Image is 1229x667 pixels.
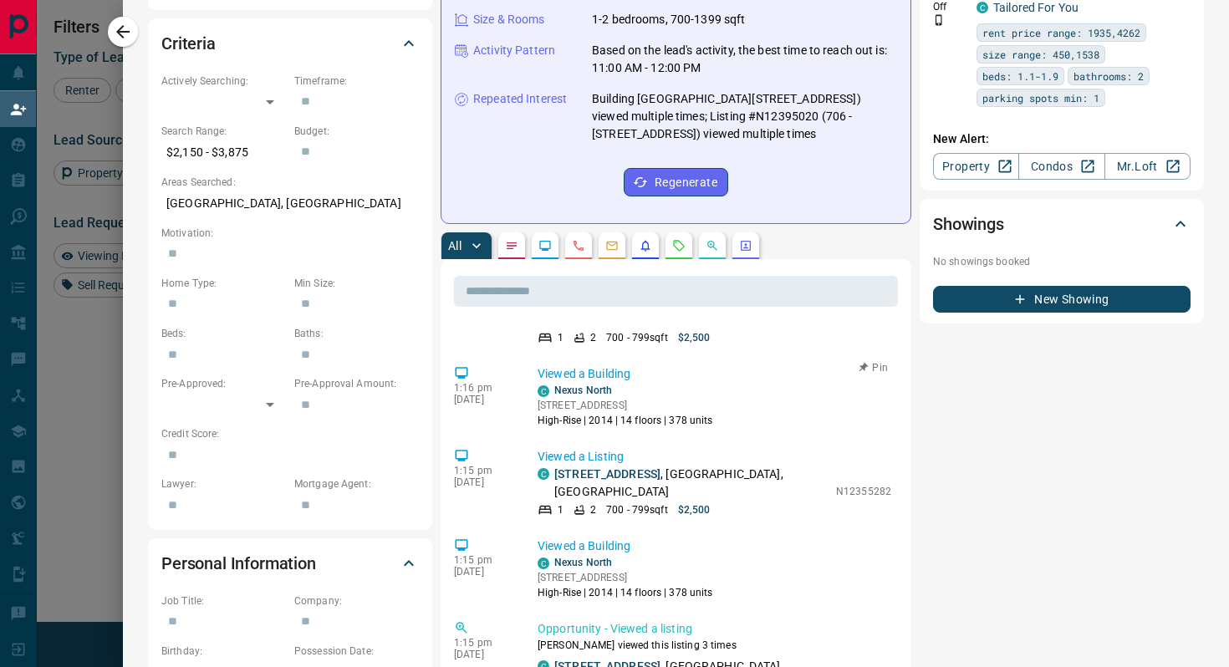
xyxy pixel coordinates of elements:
[672,239,686,252] svg: Requests
[1073,68,1144,84] span: bathrooms: 2
[161,376,286,391] p: Pre-Approved:
[161,74,286,89] p: Actively Searching:
[558,330,564,345] p: 1
[454,554,513,566] p: 1:15 pm
[473,11,545,28] p: Size & Rooms
[161,550,316,577] h2: Personal Information
[538,585,713,600] p: High-Rise | 2014 | 14 floors | 378 units
[592,42,897,77] p: Based on the lead's activity, the best time to reach out is: 11:00 AM - 12:00 PM
[590,330,596,345] p: 2
[706,239,719,252] svg: Opportunities
[605,239,619,252] svg: Emails
[294,124,419,139] p: Budget:
[538,365,891,383] p: Viewed a Building
[294,376,419,391] p: Pre-Approval Amount:
[294,593,419,608] p: Company:
[538,638,891,653] p: [PERSON_NAME] viewed this listing 3 times
[161,644,286,659] p: Birthday:
[161,543,419,583] div: Personal Information
[993,1,1079,14] a: Tailored For You
[473,90,567,108] p: Repeated Interest
[558,502,564,517] p: 1
[554,557,612,568] a: Nexus North
[454,649,513,660] p: [DATE]
[849,360,898,375] button: Pin
[454,382,513,394] p: 1:16 pm
[538,413,713,428] p: High-Rise | 2014 | 14 floors | 378 units
[294,326,419,341] p: Baths:
[161,276,286,291] p: Home Type:
[739,239,752,252] svg: Agent Actions
[592,11,746,28] p: 1-2 bedrooms, 700-1399 sqft
[538,558,549,569] div: condos.ca
[454,465,513,476] p: 1:15 pm
[933,211,1004,237] h2: Showings
[538,239,552,252] svg: Lead Browsing Activity
[294,74,419,89] p: Timeframe:
[592,90,897,143] p: Building [GEOGRAPHIC_DATA][STREET_ADDRESS]) viewed multiple times; Listing #N12395020 (706 - [STR...
[1104,153,1191,180] a: Mr.Loft
[161,593,286,608] p: Job Title:
[538,537,891,555] p: Viewed a Building
[933,254,1191,269] p: No showings booked
[161,23,419,64] div: Criteria
[836,484,891,499] p: N12355282
[554,467,660,481] a: [STREET_ADDRESS]
[982,89,1099,106] span: parking spots min: 1
[161,226,419,241] p: Motivation:
[639,239,652,252] svg: Listing Alerts
[538,385,549,397] div: condos.ca
[554,466,828,501] p: , [GEOGRAPHIC_DATA], [GEOGRAPHIC_DATA]
[161,139,286,166] p: $2,150 - $3,875
[161,30,216,57] h2: Criteria
[606,502,667,517] p: 700 - 799 sqft
[933,14,945,26] svg: Push Notification Only
[294,644,419,659] p: Possession Date:
[454,637,513,649] p: 1:15 pm
[161,175,419,190] p: Areas Searched:
[161,124,286,139] p: Search Range:
[454,394,513,405] p: [DATE]
[982,68,1058,84] span: beds: 1.1-1.9
[977,2,988,13] div: condos.ca
[933,204,1191,244] div: Showings
[678,330,711,345] p: $2,500
[505,239,518,252] svg: Notes
[538,398,713,413] p: [STREET_ADDRESS]
[538,468,549,480] div: condos.ca
[473,42,555,59] p: Activity Pattern
[933,286,1191,313] button: New Showing
[982,46,1099,63] span: size range: 450,1538
[294,476,419,491] p: Mortgage Agent:
[454,566,513,578] p: [DATE]
[538,620,891,638] p: Opportunity - Viewed a listing
[1018,153,1104,180] a: Condos
[933,130,1191,148] p: New Alert:
[678,502,711,517] p: $2,500
[554,384,612,396] a: Nexus North
[538,448,891,466] p: Viewed a Listing
[572,239,585,252] svg: Calls
[294,276,419,291] p: Min Size:
[454,476,513,488] p: [DATE]
[161,426,419,441] p: Credit Score:
[624,168,728,196] button: Regenerate
[606,330,667,345] p: 700 - 799 sqft
[933,153,1019,180] a: Property
[161,190,419,217] p: [GEOGRAPHIC_DATA], [GEOGRAPHIC_DATA]
[538,570,713,585] p: [STREET_ADDRESS]
[448,240,462,252] p: All
[982,24,1140,41] span: rent price range: 1935,4262
[161,326,286,341] p: Beds:
[590,502,596,517] p: 2
[161,476,286,491] p: Lawyer:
